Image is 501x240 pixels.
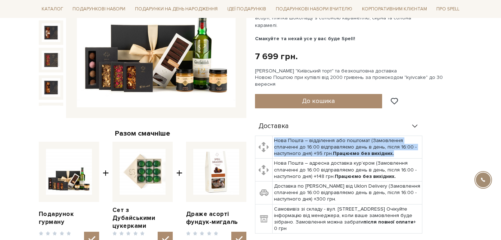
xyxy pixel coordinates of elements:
a: Про Spell [433,4,462,15]
td: Самовивіз зі складу - вул. [STREET_ADDRESS] Очікуйте інформацію від менеджера, коли ваше замовлен... [272,204,422,234]
td: Нова Пошта – відділення або поштомат (Замовлення сплаченні до 16:00 відправляємо день в день, піс... [272,136,422,159]
td: Доставка по [PERSON_NAME] від Uklon Delivery (Замовлення сплаченні до 16:00 відправляємо день в д... [272,182,422,204]
b: після повної оплати [363,219,413,225]
div: 7 699 грн. [255,51,298,62]
img: Драже асорті фундук-мигдаль [193,149,239,195]
a: Подарункові набори Вчителю [273,3,355,15]
img: Сет з Дубайськими цукерками [120,149,166,195]
a: Подарункові набори [70,4,128,15]
a: Корпоративним клієнтам [359,4,430,15]
img: Подарунок гурману [42,51,60,69]
a: Драже асорті фундук-мигдаль [186,210,246,226]
div: Разом смачніше [39,129,246,138]
td: Нова Пошта – адресна доставка кур'єром (Замовлення сплаченні до 16:00 відправляємо день в день, п... [272,159,422,182]
a: Каталог [39,4,66,15]
b: Працюємо без вихідних. [333,150,394,156]
button: До кошика [255,94,382,108]
a: Ідеї подарунків [224,4,269,15]
div: [PERSON_NAME] "Київський торт" та безкоштовна доставка Новою Поштою при купівлі від 2000 гривень ... [255,68,463,88]
span: До кошика [302,97,335,105]
a: Подарунки на День народження [132,4,221,15]
img: Подарунок гурману [42,23,60,42]
img: Подарунок гурману [42,105,60,124]
span: Доставка [259,123,289,130]
a: Подарунок гурману [39,210,99,226]
b: Працюємо без вихідних. [335,173,396,179]
a: Сет з Дубайськими цукерками [112,206,173,230]
img: Подарунок гурману [46,149,92,195]
img: Подарунок гурману [42,78,60,97]
b: Смакуйте та нехай усе у вас буде Spell! [255,36,355,42]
